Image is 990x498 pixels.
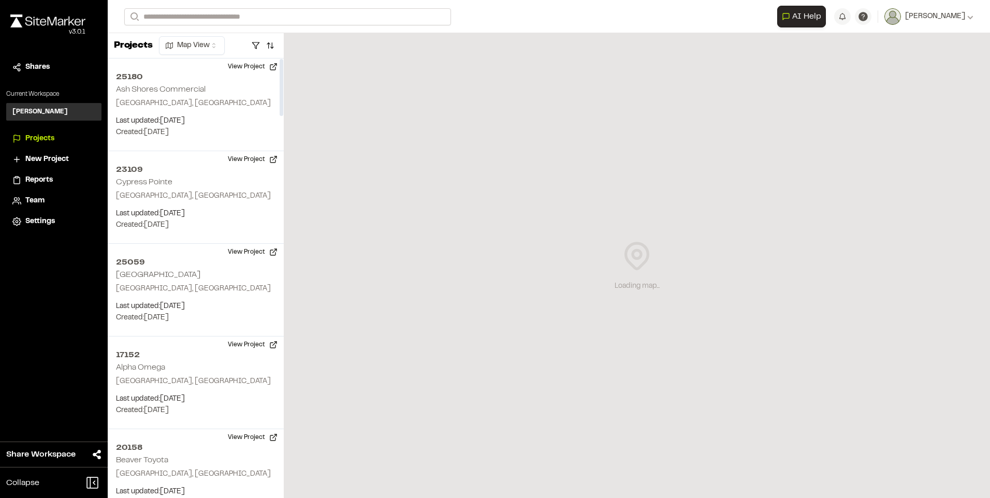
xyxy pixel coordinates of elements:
[12,154,95,165] a: New Project
[116,468,275,480] p: [GEOGRAPHIC_DATA], [GEOGRAPHIC_DATA]
[10,27,85,37] div: Oh geez...please don't...
[116,256,275,269] h2: 25059
[222,429,284,446] button: View Project
[114,39,153,53] p: Projects
[12,107,68,116] h3: [PERSON_NAME]
[12,133,95,144] a: Projects
[777,6,826,27] button: Open AI Assistant
[116,164,275,176] h2: 23109
[116,127,275,138] p: Created: [DATE]
[12,174,95,186] a: Reports
[25,174,53,186] span: Reports
[116,86,206,93] h2: Ash Shores Commercial
[116,301,275,312] p: Last updated: [DATE]
[116,191,275,202] p: [GEOGRAPHIC_DATA], [GEOGRAPHIC_DATA]
[222,58,284,75] button: View Project
[905,11,965,22] span: [PERSON_NAME]
[116,376,275,387] p: [GEOGRAPHIC_DATA], [GEOGRAPHIC_DATA]
[6,90,101,99] p: Current Workspace
[116,283,275,295] p: [GEOGRAPHIC_DATA], [GEOGRAPHIC_DATA]
[884,8,973,25] button: [PERSON_NAME]
[116,349,275,361] h2: 17152
[116,208,275,219] p: Last updated: [DATE]
[116,219,275,231] p: Created: [DATE]
[12,195,95,207] a: Team
[25,62,50,73] span: Shares
[116,393,275,405] p: Last updated: [DATE]
[116,98,275,109] p: [GEOGRAPHIC_DATA], [GEOGRAPHIC_DATA]
[10,14,85,27] img: rebrand.png
[222,336,284,353] button: View Project
[25,154,69,165] span: New Project
[222,151,284,168] button: View Project
[116,115,275,127] p: Last updated: [DATE]
[222,244,284,260] button: View Project
[792,10,821,23] span: AI Help
[25,216,55,227] span: Settings
[116,312,275,324] p: Created: [DATE]
[116,179,172,186] h2: Cypress Pointe
[116,71,275,83] h2: 25180
[116,442,275,454] h2: 20158
[116,486,275,497] p: Last updated: [DATE]
[12,62,95,73] a: Shares
[6,448,76,461] span: Share Workspace
[116,457,168,464] h2: Beaver Toyota
[6,477,39,489] span: Collapse
[777,6,830,27] div: Open AI Assistant
[12,216,95,227] a: Settings
[116,271,200,279] h2: [GEOGRAPHIC_DATA]
[884,8,901,25] img: User
[25,133,54,144] span: Projects
[25,195,45,207] span: Team
[116,364,165,371] h2: Alpha Omega
[615,281,660,292] div: Loading map...
[116,405,275,416] p: Created: [DATE]
[124,8,143,25] button: Search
